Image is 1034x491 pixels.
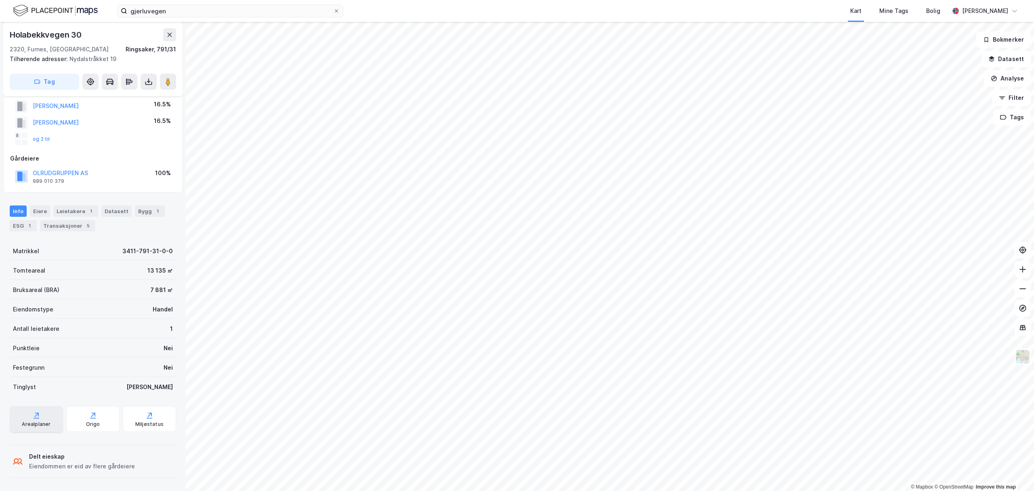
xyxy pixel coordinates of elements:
div: Transaksjoner [40,220,95,231]
div: 1 [25,222,34,230]
button: Tag [10,74,79,90]
div: 3411-791-31-0-0 [122,246,173,256]
div: Tinglyst [13,382,36,392]
div: Antall leietakere [13,324,59,334]
div: Bruksareal (BRA) [13,285,59,295]
div: Datasett [101,205,132,217]
div: 989 010 379 [33,178,64,184]
div: [PERSON_NAME] [126,382,173,392]
button: Tags [993,109,1031,125]
div: Kontrollprogram for chat [994,452,1034,491]
iframe: Chat Widget [994,452,1034,491]
input: Søk på adresse, matrikkel, gårdeiere, leietakere eller personer [127,5,333,17]
div: 1 [170,324,173,334]
span: Tilhørende adresser: [10,55,69,62]
div: Origo [86,421,100,428]
div: Tomteareal [13,266,45,275]
button: Bokmerker [976,32,1031,48]
div: Gårdeiere [10,154,176,163]
div: Matrikkel [13,246,39,256]
div: [PERSON_NAME] [962,6,1008,16]
a: Improve this map [976,484,1016,490]
div: Arealplaner [22,421,50,428]
div: Nei [164,343,173,353]
div: Leietakere [53,205,98,217]
img: logo.f888ab2527a4732fd821a326f86c7f29.svg [13,4,98,18]
div: Ringsaker, 791/31 [126,44,176,54]
div: 5 [84,222,92,230]
div: Punktleie [13,343,40,353]
div: Nydalstråkket 19 [10,54,170,64]
div: 16.5% [154,99,171,109]
div: Eiendomstype [13,305,53,314]
button: Datasett [981,51,1031,67]
div: Mine Tags [879,6,908,16]
div: 2320, Furnes, [GEOGRAPHIC_DATA] [10,44,109,54]
div: 7 881 ㎡ [150,285,173,295]
div: 13 135 ㎡ [147,266,173,275]
a: Mapbox [911,484,933,490]
img: Z [1015,349,1030,364]
div: Nei [164,363,173,372]
div: 1 [87,207,95,215]
button: Filter [992,90,1031,106]
div: Holabekkvegen 30 [10,28,83,41]
a: OpenStreetMap [934,484,973,490]
div: Eiere [30,205,50,217]
div: Kart [850,6,862,16]
div: Bolig [926,6,940,16]
div: 1 [153,207,162,215]
div: Bygg [135,205,165,217]
div: ESG [10,220,37,231]
div: Handel [153,305,173,314]
div: Info [10,205,27,217]
div: Festegrunn [13,363,44,372]
div: Miljøstatus [135,421,164,428]
button: Analyse [984,70,1031,87]
div: 16.5% [154,116,171,126]
div: 100% [155,168,171,178]
div: Eiendommen er eid av flere gårdeiere [29,461,135,471]
div: Delt eieskap [29,452,135,461]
